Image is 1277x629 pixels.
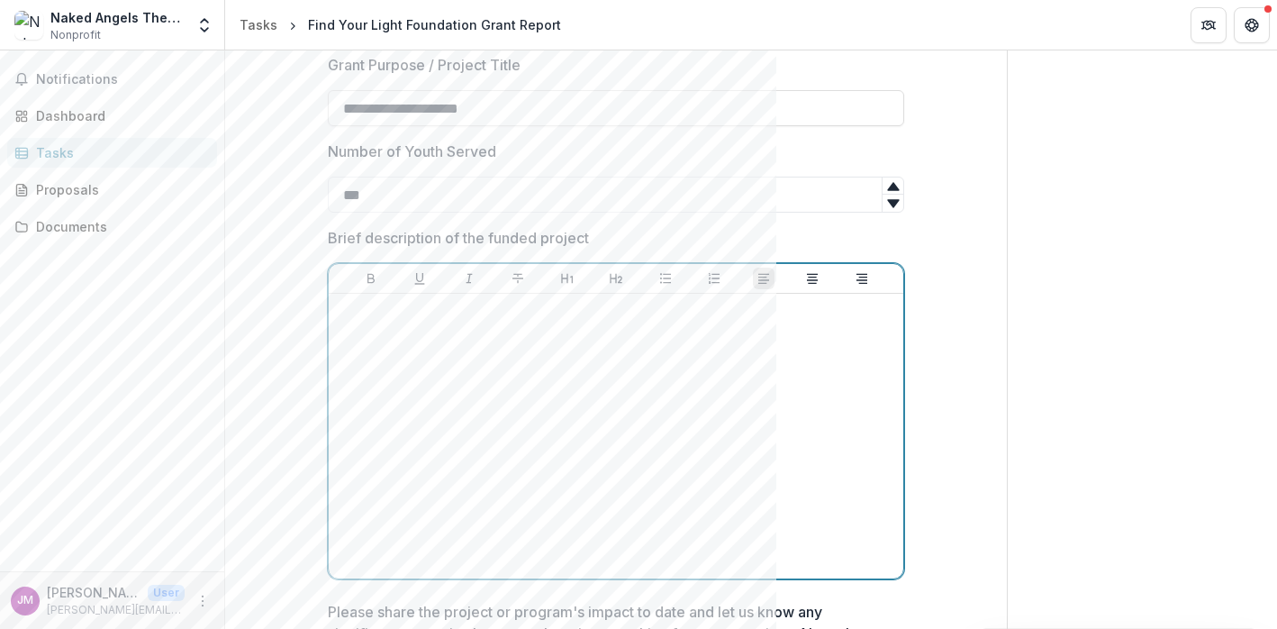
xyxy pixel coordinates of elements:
[7,138,217,168] a: Tasks
[47,602,185,618] p: [PERSON_NAME][EMAIL_ADDRESS][DOMAIN_NAME]
[47,583,140,602] p: [PERSON_NAME]
[605,268,627,289] button: Heading 2
[232,12,568,38] nav: breadcrumb
[50,27,101,43] span: Nonprofit
[507,268,529,289] button: Strike
[7,101,217,131] a: Dashboard
[703,268,725,289] button: Ordered List
[36,72,210,87] span: Notifications
[458,268,480,289] button: Italicize
[851,268,873,289] button: Align Right
[655,268,676,289] button: Bullet List
[240,15,277,34] div: Tasks
[232,12,285,38] a: Tasks
[14,11,43,40] img: Naked Angels Theater Co., Ltd
[360,268,382,289] button: Bold
[7,212,217,242] a: Documents
[328,141,496,162] p: Number of Youth Served
[148,585,185,601] p: User
[17,595,33,606] div: Jean Marie McKee
[328,54,521,76] p: Grant Purpose / Project Title
[192,590,213,612] button: More
[7,65,217,94] button: Notifications
[1234,7,1270,43] button: Get Help
[36,143,203,162] div: Tasks
[50,8,185,27] div: Naked Angels Theater Co., Ltd
[36,217,203,236] div: Documents
[409,268,430,289] button: Underline
[36,106,203,125] div: Dashboard
[308,15,561,34] div: Find Your Light Foundation Grant Report
[328,227,589,249] p: Brief description of the funded project
[36,180,203,199] div: Proposals
[557,268,578,289] button: Heading 1
[1191,7,1227,43] button: Partners
[7,175,217,205] a: Proposals
[192,7,217,43] button: Open entity switcher
[802,268,823,289] button: Align Center
[753,268,774,289] button: Align Left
